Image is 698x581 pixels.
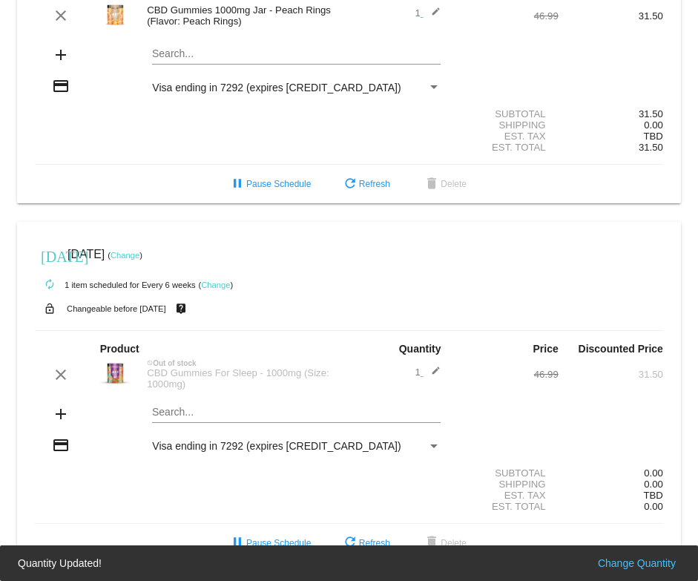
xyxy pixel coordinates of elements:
small: 1 item scheduled for Every 6 weeks [35,280,196,289]
span: Pause Schedule [228,179,311,189]
div: CBD Gummies 1000mg Jar - Peach Rings (Flavor: Peach Rings) [139,4,349,27]
mat-icon: autorenew [41,276,59,294]
button: Change Quantity [593,556,680,571]
button: Pause Schedule [217,171,323,197]
span: Delete [423,538,467,548]
span: 1 [415,367,441,378]
div: Shipping [454,479,559,490]
span: Refresh [341,538,390,548]
mat-icon: clear [52,7,70,24]
mat-icon: not_interested [147,360,153,366]
span: Refresh [341,179,390,189]
button: Refresh [329,530,402,557]
img: image_6483441-1.jpg [100,358,130,388]
button: Refresh [329,171,402,197]
span: 0.00 [644,119,663,131]
mat-icon: delete [423,176,441,194]
small: ( ) [108,251,142,260]
div: Out of stock [139,359,349,367]
mat-icon: pause [228,534,246,552]
mat-icon: edit [423,7,441,24]
div: Est. Tax [454,131,559,142]
mat-icon: add [52,405,70,423]
div: 46.99 [454,10,559,22]
mat-icon: delete [423,534,441,552]
small: ( ) [199,280,234,289]
div: Subtotal [454,108,559,119]
div: Est. Total [454,142,559,153]
mat-icon: [DATE] [41,246,59,264]
span: TBD [644,131,663,142]
span: Visa ending in 7292 (expires [CREDIT_CARD_DATA]) [152,82,401,93]
span: Visa ending in 7292 (expires [CREDIT_CARD_DATA]) [152,440,401,452]
a: Change [111,251,139,260]
mat-select: Payment Method [152,82,441,93]
button: Pause Schedule [217,530,323,557]
span: Pause Schedule [228,538,311,548]
mat-icon: clear [52,366,70,384]
strong: Product [100,343,139,355]
div: 31.50 [559,108,663,119]
mat-icon: credit_card [52,77,70,95]
span: 31.50 [639,142,663,153]
input: Search... [152,407,441,418]
strong: Quantity [399,343,441,355]
div: 46.99 [454,369,559,380]
mat-select: Payment Method [152,440,441,452]
div: Est. Tax [454,490,559,501]
div: 31.50 [559,369,663,380]
div: CBD Gummies For Sleep - 1000mg (Size: 1000mg) [139,367,349,390]
mat-icon: refresh [341,534,359,552]
mat-icon: live_help [172,299,190,318]
div: 31.50 [559,10,663,22]
input: Search... [152,48,441,60]
div: Subtotal [454,467,559,479]
button: Delete [411,530,478,557]
button: Delete [411,171,478,197]
simple-snack-bar: Quantity Updated! [18,556,680,571]
span: 1 [415,7,441,19]
mat-icon: refresh [341,176,359,194]
strong: Discounted Price [579,343,663,355]
mat-icon: pause [228,176,246,194]
small: Changeable before [DATE] [67,304,166,313]
mat-icon: edit [423,366,441,384]
span: 0.00 [644,501,663,512]
span: Delete [423,179,467,189]
mat-icon: add [52,46,70,64]
strong: Price [533,343,559,355]
span: TBD [644,490,663,501]
div: Shipping [454,119,559,131]
mat-icon: credit_card [52,436,70,454]
a: Change [201,280,230,289]
mat-icon: lock_open [41,299,59,318]
div: 0.00 [559,467,663,479]
div: Est. Total [454,501,559,512]
span: 0.00 [644,479,663,490]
